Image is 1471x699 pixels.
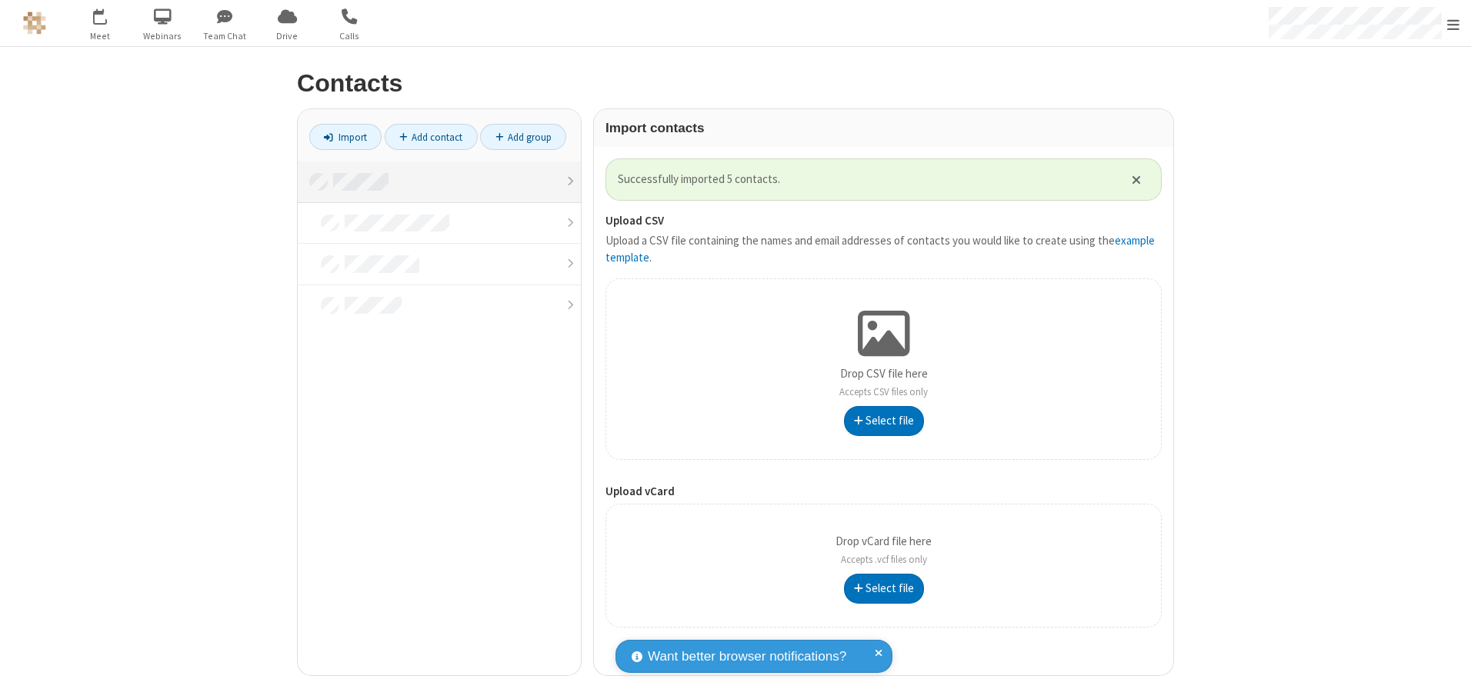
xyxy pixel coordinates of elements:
span: Team Chat [196,29,254,43]
button: Close alert [1124,168,1149,191]
a: Add contact [385,124,478,150]
span: Drive [259,29,316,43]
label: Upload CSV [605,212,1162,230]
span: Webinars [134,29,192,43]
p: Upload a CSV file containing the names and email addresses of contacts you would like to create u... [605,232,1162,267]
a: Add group [480,124,566,150]
button: Select file [844,574,924,604]
span: Successfully imported 5 contacts. [618,171,1112,188]
h3: Import contacts [605,121,1162,135]
p: Drop vCard file here [836,533,932,568]
span: Accepts .vcf files only [841,553,927,566]
span: Want better browser notifications? [648,647,846,667]
img: QA Selenium DO NOT DELETE OR CHANGE [23,12,46,35]
label: Upload vCard [605,483,1162,501]
span: Calls [321,29,379,43]
a: Import [309,124,382,150]
button: Select file [844,406,924,437]
span: Accepts CSV files only [839,385,928,398]
p: Drop CSV file here [839,365,928,400]
div: 1 [104,8,114,20]
span: Meet [72,29,129,43]
h2: Contacts [297,70,1174,97]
